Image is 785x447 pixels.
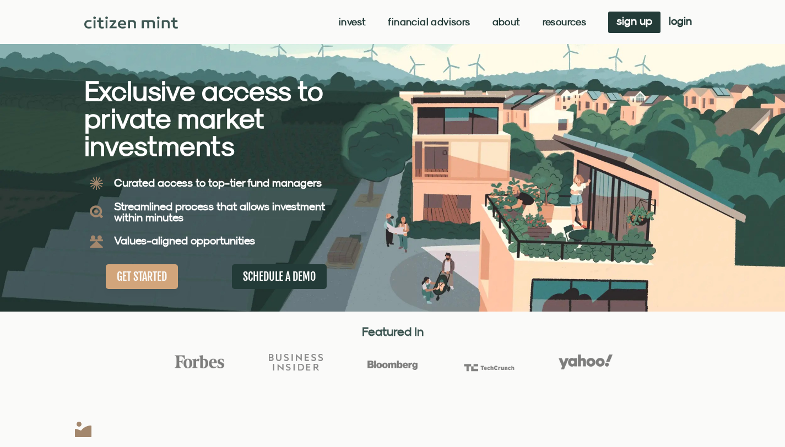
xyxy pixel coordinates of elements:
[172,355,226,369] img: Forbes Logo
[84,17,178,29] img: Citizen Mint
[669,17,692,25] span: login
[232,264,327,289] a: SCHEDULE A DEMO
[114,176,322,189] b: Curated access to top-tier fund managers
[117,270,167,284] span: GET STARTED
[339,17,586,28] nav: Menu
[243,270,316,284] span: SCHEDULE A DEMO
[616,17,652,25] span: sign up
[114,200,325,223] b: Streamlined process that allows investment within minutes
[106,264,178,289] a: GET STARTED
[661,12,700,33] a: login
[608,12,661,33] a: sign up
[84,77,354,160] h2: Exclusive access to private market investments
[362,324,424,339] strong: Featured In
[114,234,255,247] b: Values-aligned opportunities
[492,17,521,28] a: About
[339,17,366,28] a: Invest
[543,17,587,28] a: Resources
[388,17,470,28] a: Financial Advisors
